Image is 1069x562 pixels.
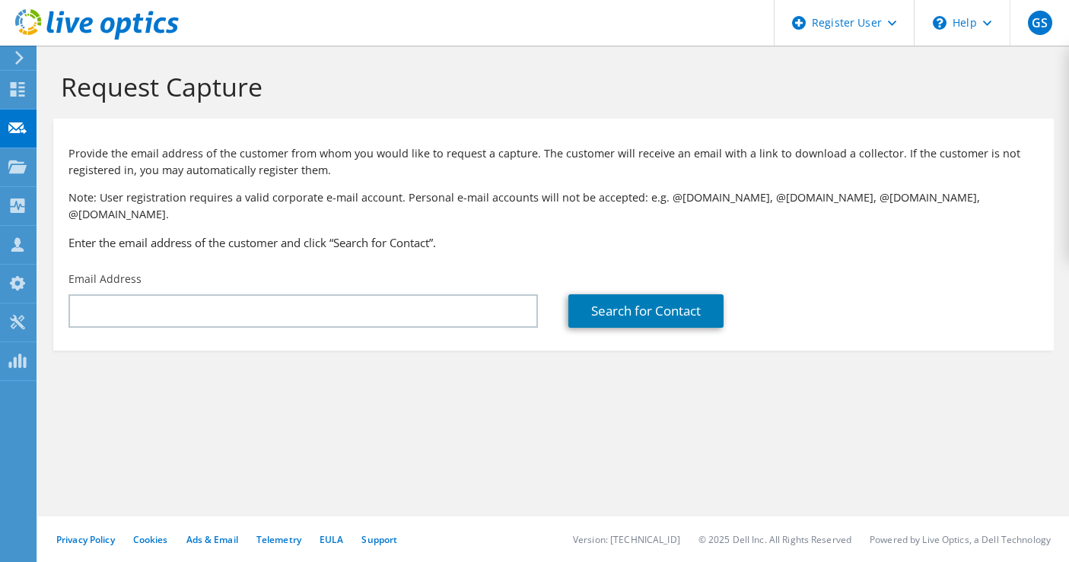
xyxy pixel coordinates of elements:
[68,189,1039,223] p: Note: User registration requires a valid corporate e-mail account. Personal e-mail accounts will ...
[320,533,343,546] a: EULA
[61,71,1039,103] h1: Request Capture
[933,16,947,30] svg: \n
[68,271,142,287] label: Email Address
[56,533,115,546] a: Privacy Policy
[256,533,301,546] a: Telemetry
[186,533,238,546] a: Ads & Email
[133,533,168,546] a: Cookies
[568,294,724,328] a: Search for Contact
[68,145,1039,179] p: Provide the email address of the customer from whom you would like to request a capture. The cust...
[361,533,397,546] a: Support
[573,533,680,546] li: Version: [TECHNICAL_ID]
[870,533,1051,546] li: Powered by Live Optics, a Dell Technology
[698,533,851,546] li: © 2025 Dell Inc. All Rights Reserved
[68,234,1039,251] h3: Enter the email address of the customer and click “Search for Contact”.
[1028,11,1052,35] span: GS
